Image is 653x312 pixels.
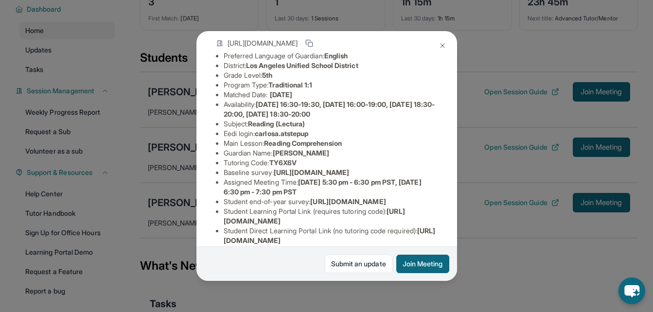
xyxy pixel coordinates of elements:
[262,71,272,79] span: 5th
[310,197,386,206] span: [URL][DOMAIN_NAME]
[224,168,438,177] li: Baseline survey :
[303,37,315,49] button: Copy link
[325,255,392,273] a: Submit an update
[224,207,438,226] li: Student Learning Portal Link (requires tutoring code) :
[224,226,438,245] li: Student Direct Learning Portal Link (no tutoring code required) :
[248,120,305,128] span: Reading (Lectura)
[396,255,449,273] button: Join Meeting
[324,52,348,60] span: English
[224,148,438,158] li: Guardian Name :
[269,158,297,167] span: TY6X6V
[224,80,438,90] li: Program Type:
[224,100,438,119] li: Availability:
[270,90,292,99] span: [DATE]
[224,245,438,255] li: EEDI Password :
[224,119,438,129] li: Subject :
[224,158,438,168] li: Tutoring Code :
[224,51,438,61] li: Preferred Language of Guardian:
[273,149,330,157] span: [PERSON_NAME]
[246,61,358,69] span: Los Angeles Unified School District
[268,81,312,89] span: Traditional 1:1
[228,38,298,48] span: [URL][DOMAIN_NAME]
[224,90,438,100] li: Matched Date:
[224,70,438,80] li: Grade Level:
[224,100,435,118] span: [DATE] 16:30-19:30, [DATE] 16:00-19:00, [DATE] 18:30-20:00, [DATE] 18:30-20:00
[224,61,438,70] li: District:
[224,129,438,139] li: Eedi login :
[264,139,341,147] span: Reading Comprehension
[255,129,308,138] span: carlosa.atstepup
[274,168,349,176] span: [URL][DOMAIN_NAME]
[224,177,438,197] li: Assigned Meeting Time :
[224,139,438,148] li: Main Lesson :
[224,197,438,207] li: Student end-of-year survey :
[224,178,422,196] span: [DATE] 5:30 pm - 6:30 pm PST, [DATE] 6:30 pm - 7:30 pm PST
[618,277,645,304] button: chat-button
[439,42,446,50] img: Close Icon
